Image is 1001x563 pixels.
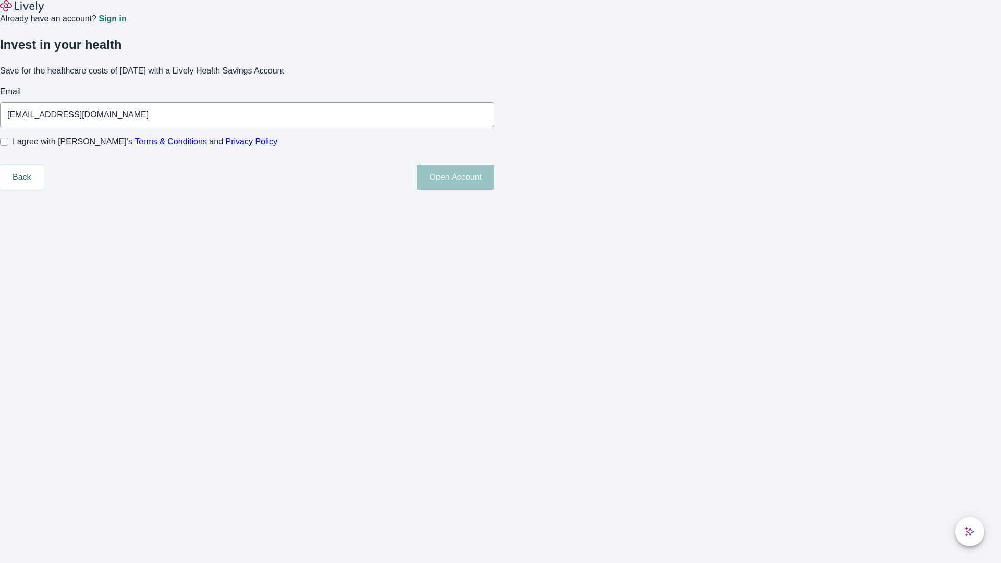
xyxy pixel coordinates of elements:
span: I agree with [PERSON_NAME]’s and [13,136,277,148]
a: Terms & Conditions [135,137,207,146]
a: Sign in [99,15,126,23]
button: chat [955,517,984,546]
svg: Lively AI Assistant [965,527,975,537]
a: Privacy Policy [226,137,278,146]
